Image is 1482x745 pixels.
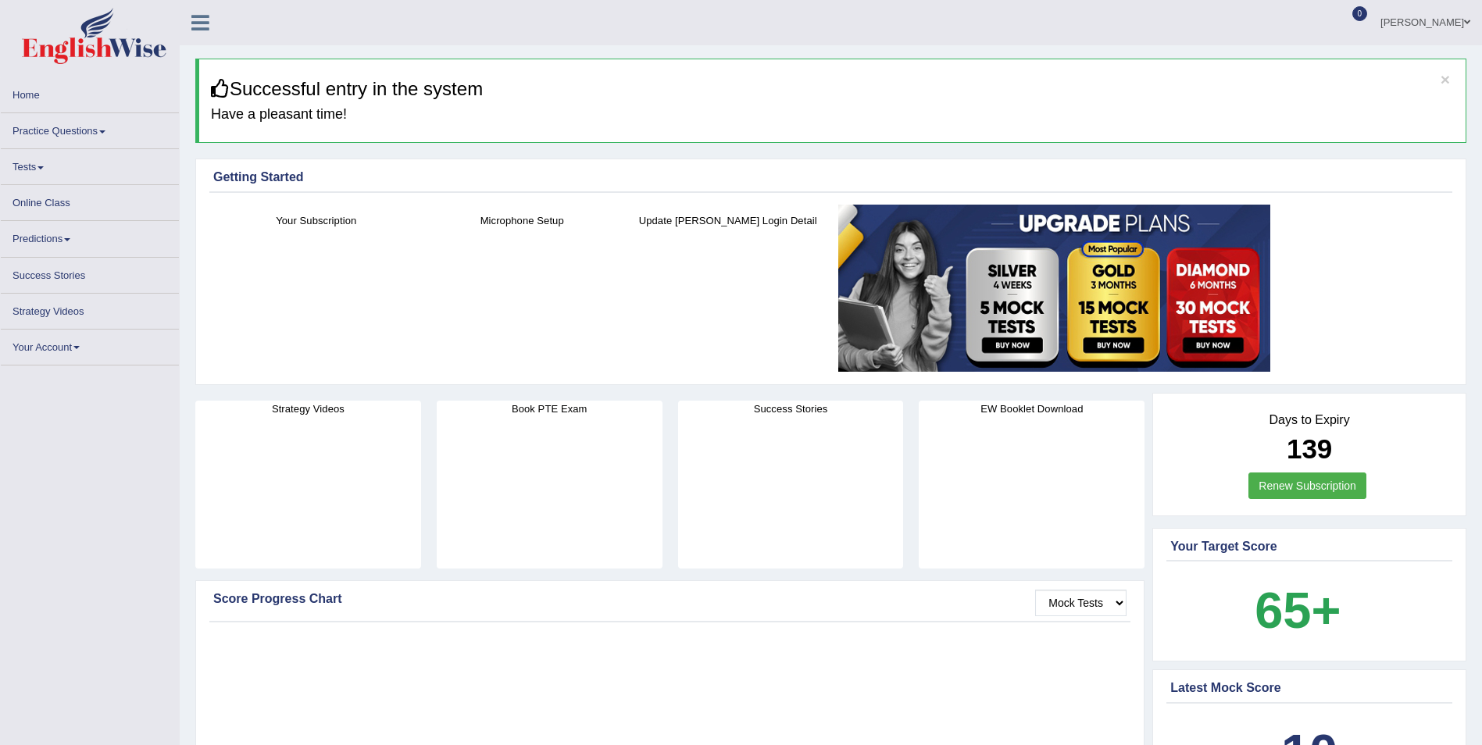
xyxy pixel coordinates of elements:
[1,330,179,360] a: Your Account
[919,401,1145,417] h4: EW Booklet Download
[1170,413,1448,427] h4: Days to Expiry
[427,212,616,229] h4: Microphone Setup
[1170,537,1448,556] div: Your Target Score
[213,590,1127,608] div: Score Progress Chart
[1,77,179,108] a: Home
[1,113,179,144] a: Practice Questions
[195,401,421,417] h4: Strategy Videos
[1248,472,1366,499] a: Renew Subscription
[838,205,1270,372] img: small5.jpg
[1,294,179,324] a: Strategy Videos
[221,212,411,229] h4: Your Subscription
[1,185,179,216] a: Online Class
[1,221,179,251] a: Predictions
[211,79,1454,99] h3: Successful entry in the system
[1287,433,1332,464] b: 139
[1441,71,1450,87] button: ×
[1352,6,1368,21] span: 0
[437,401,662,417] h4: Book PTE Exam
[213,168,1448,187] div: Getting Started
[1170,679,1448,697] div: Latest Mock Score
[633,212,823,229] h4: Update [PERSON_NAME] Login Detail
[678,401,904,417] h4: Success Stories
[1,258,179,288] a: Success Stories
[1,149,179,180] a: Tests
[211,107,1454,123] h4: Have a pleasant time!
[1255,582,1341,639] b: 65+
